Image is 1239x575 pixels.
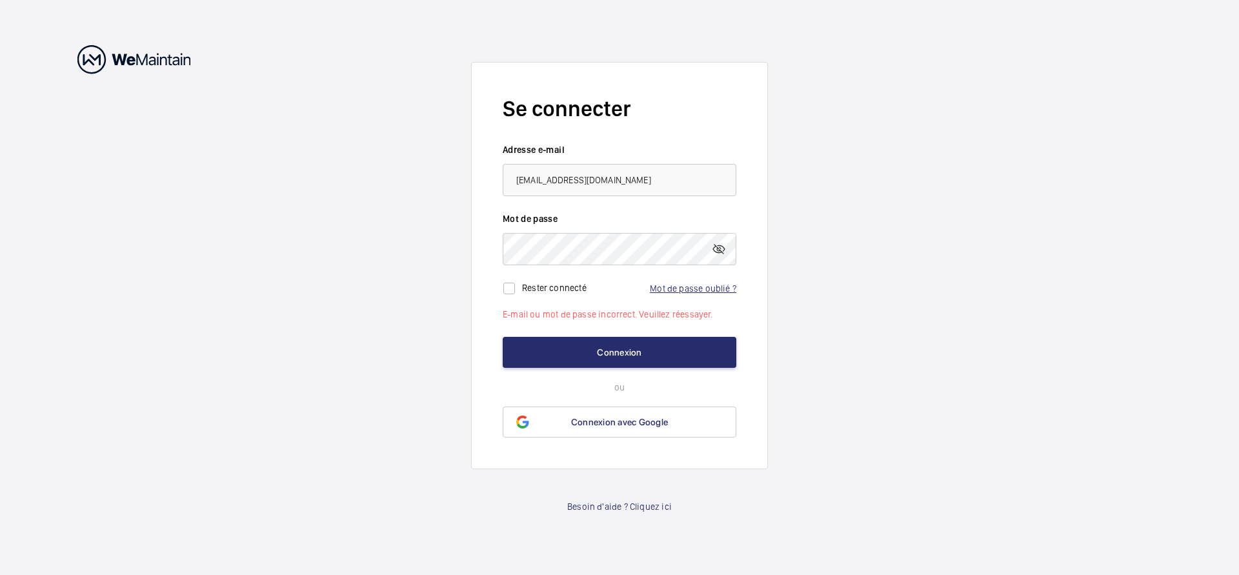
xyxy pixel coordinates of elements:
[522,283,587,293] label: Rester connecté
[503,94,736,124] h2: Se connecter
[503,308,736,321] p: E-mail ou mot de passe incorrect. Veuillez réessayer.
[571,417,668,427] span: Connexion avec Google
[567,500,672,513] a: Besoin d'aide ? Cliquez ici
[503,381,736,394] p: ou
[503,337,736,368] button: Connexion
[503,164,736,196] input: Votre adresse e-mail
[503,143,736,156] label: Adresse e-mail
[650,283,736,294] a: Mot de passe oublié ?
[503,212,736,225] label: Mot de passe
